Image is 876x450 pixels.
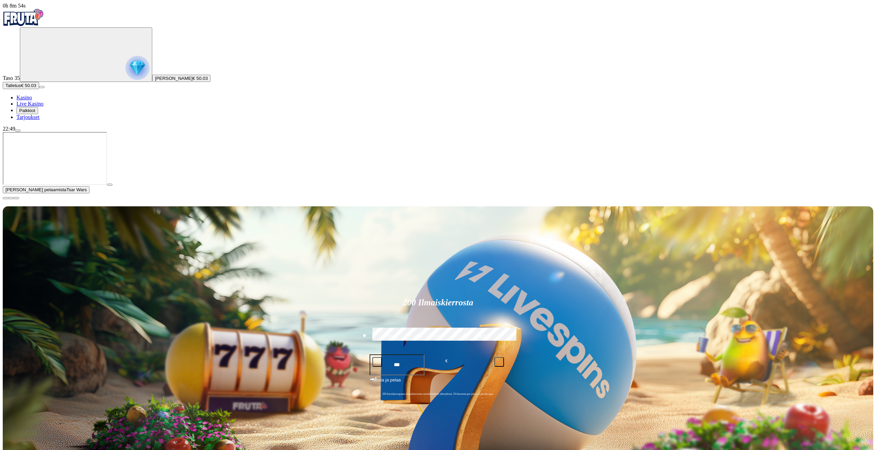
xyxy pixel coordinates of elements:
span: user session time [3,3,26,9]
a: Tarjoukset [16,114,39,120]
span: Tsar Wars [67,187,87,192]
a: Kasino [16,95,32,100]
span: Talleta ja pelaa [372,377,401,389]
span: € 50.03 [21,83,36,88]
button: Talletusplus icon€ 50.03 [3,82,39,89]
span: Palkkiot [19,108,35,113]
nav: Main menu [3,95,873,120]
span: 22:49 [3,126,15,132]
label: €50 [371,327,412,346]
button: Talleta ja pelaa [370,376,507,389]
span: € 50.03 [193,76,208,81]
button: [PERSON_NAME]€ 50.03 [152,75,211,82]
span: Taso 35 [3,75,20,81]
a: Live Kasino [16,101,44,107]
label: €150 [417,327,459,346]
label: €250 [464,327,506,346]
button: play icon [107,184,112,186]
button: menu [15,130,21,132]
button: menu [39,86,45,88]
span: € [445,358,447,364]
button: fullscreen icon [14,197,19,199]
span: [PERSON_NAME] [155,76,193,81]
span: Talletus [5,83,21,88]
img: Fruta [3,9,44,26]
button: reward progress [20,27,152,82]
button: chevron-down icon [8,197,14,199]
a: Fruta [3,21,44,27]
button: Palkkiot [16,107,38,114]
button: close icon [3,197,8,199]
nav: Primary [3,9,873,120]
span: [PERSON_NAME] pelaamista [5,187,67,192]
iframe: Tsar Wars [3,132,107,185]
button: [PERSON_NAME] pelaamistaTsar Wars [3,186,89,193]
button: minus icon [372,357,382,367]
button: plus icon [494,357,504,367]
img: reward progress [125,56,149,80]
span: € [375,376,377,380]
